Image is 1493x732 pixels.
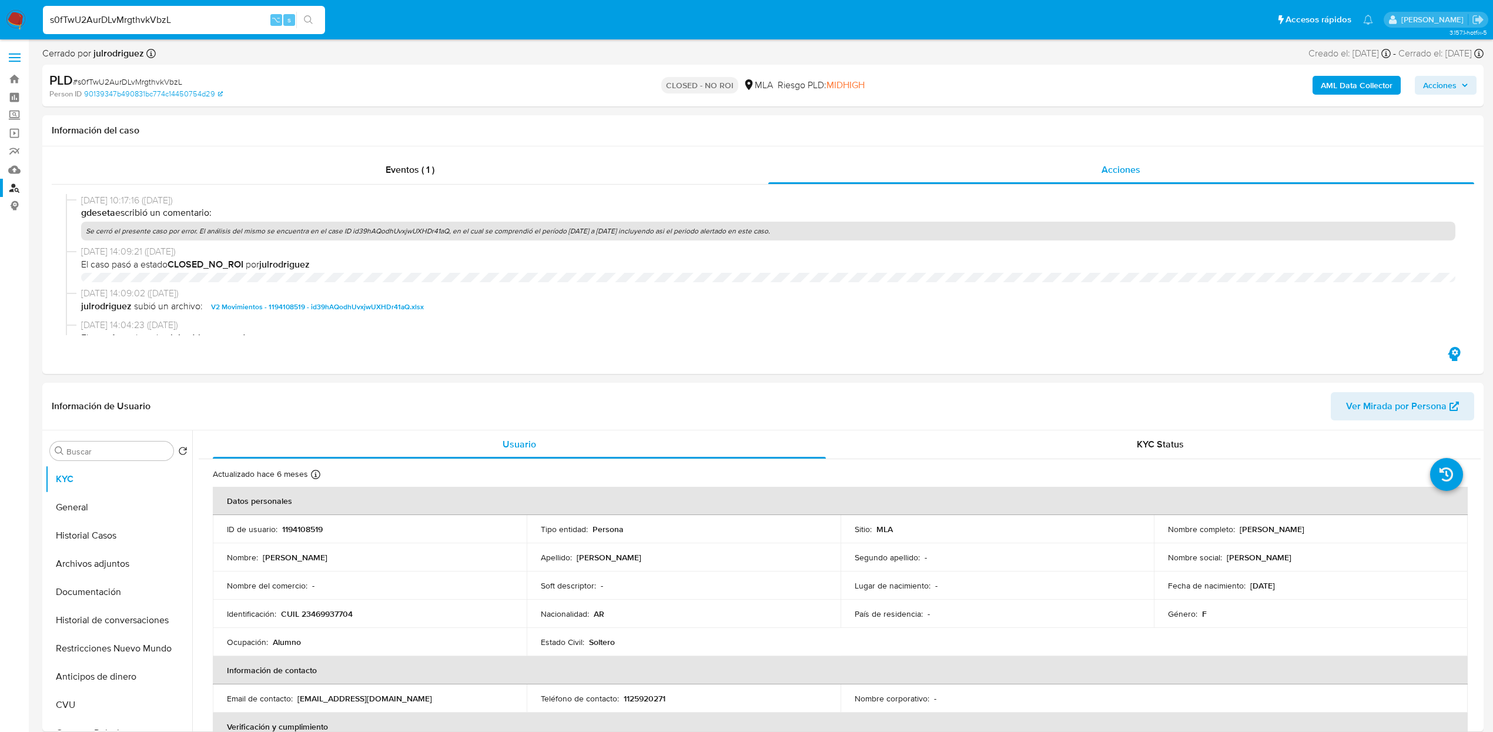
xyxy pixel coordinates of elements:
b: AML Data Collector [1321,76,1392,95]
p: jessica.fukman@mercadolibre.com [1401,14,1468,25]
p: [PERSON_NAME] [263,552,327,563]
p: Nombre completo : [1168,524,1235,534]
p: [PERSON_NAME] [577,552,641,563]
p: Apellido : [541,552,572,563]
span: Ver Mirada por Persona [1346,392,1447,420]
p: AR [594,609,604,619]
p: Ocupación : [227,637,268,647]
span: [DATE] 14:04:23 ([DATE]) [81,319,1455,332]
input: Buscar [66,446,169,457]
p: [EMAIL_ADDRESS][DOMAIN_NAME] [297,693,432,704]
p: Soft descriptor : [541,580,596,591]
button: Historial Casos [45,522,192,550]
p: MLA [876,524,893,534]
span: V2 Movimientos - 1194108519 - id39hAQodhUvxjwUXHDr41aQ.xlsx [211,300,424,314]
span: [DATE] 10:17:16 ([DATE]) [81,194,1455,207]
p: Soltero [589,637,615,647]
p: - [928,609,930,619]
b: julrodriguez [259,258,310,271]
b: gdeseta [81,206,115,219]
h1: Información de Usuario [52,400,150,412]
th: Información de contacto [213,656,1468,684]
span: ⌥ [272,14,280,25]
p: [DATE] [1250,580,1275,591]
button: CVU [45,691,192,719]
span: - [1393,47,1396,60]
th: Datos personales [213,487,1468,515]
span: Cerrado por [42,47,144,60]
p: [PERSON_NAME] [1227,552,1291,563]
b: gdeseta [235,331,269,345]
button: Ver Mirada por Persona [1331,392,1474,420]
span: Riesgo PLD: [778,79,865,92]
span: # s0fTwU2AurDLvMrgthvkVbzL [73,76,182,88]
p: Email de contacto : [227,693,293,704]
button: V2 Movimientos - 1194108519 - id39hAQodhUvxjwUXHDr41aQ.xlsx [205,300,430,314]
p: Fecha de nacimiento : [1168,580,1246,591]
span: Eventos ( 1 ) [386,163,434,176]
b: julrodriguez [170,331,221,345]
p: ID de usuario : [227,524,277,534]
span: El caso fue asignado a por [81,332,1455,345]
p: F [1202,609,1207,619]
p: CLOSED - NO ROI [661,77,738,93]
p: Sitio : [855,524,872,534]
p: [PERSON_NAME] [1240,524,1304,534]
button: Archivos adjuntos [45,550,192,578]
p: Actualizado hace 6 meses [213,469,308,480]
span: Acciones [1423,76,1457,95]
span: Acciones [1102,163,1140,176]
p: Se cerró el presente caso por error. El análisis del mismo se encuentra en el case ID id39hAQodhU... [81,222,1455,240]
p: - [601,580,603,591]
button: Anticipos de dinero [45,663,192,691]
a: 90139347b490831bc774c14450754d29 [84,89,223,99]
span: [DATE] 14:09:21 ([DATE]) [81,245,1455,258]
p: Identificación : [227,609,276,619]
p: escribió un comentario: [81,206,1455,219]
p: Segundo apellido : [855,552,920,563]
button: Buscar [55,446,64,456]
b: Person ID [49,89,82,99]
button: Historial de conversaciones [45,606,192,634]
span: s [287,14,291,25]
span: Usuario [503,437,536,451]
div: MLA [743,79,773,92]
div: Creado el: [DATE] [1308,47,1391,60]
p: CUIL 23469937704 [281,609,353,619]
button: General [45,493,192,522]
p: Lugar de nacimiento : [855,580,930,591]
p: Nombre : [227,552,258,563]
input: Buscar usuario o caso... [43,12,325,28]
b: CLOSED_NO_ROI [168,258,243,271]
p: Nacionalidad : [541,609,589,619]
p: Género : [1168,609,1197,619]
p: Teléfono de contacto : [541,693,619,704]
button: AML Data Collector [1313,76,1401,95]
p: - [925,552,927,563]
b: julrodriguez [91,46,144,60]
span: Accesos rápidos [1286,14,1351,26]
p: - [935,580,938,591]
div: Cerrado el: [DATE] [1398,47,1484,60]
span: [DATE] 14:09:02 ([DATE]) [81,287,1455,300]
span: MIDHIGH [826,78,865,92]
p: Nombre corporativo : [855,693,929,704]
p: 1194108519 [282,524,323,534]
p: Alumno [273,637,301,647]
p: Persona [592,524,624,534]
p: Nombre social : [1168,552,1222,563]
p: Nombre del comercio : [227,580,307,591]
button: Volver al orden por defecto [178,446,188,459]
h1: Información del caso [52,125,1474,136]
p: Estado Civil : [541,637,584,647]
b: PLD [49,71,73,89]
button: Acciones [1415,76,1477,95]
p: País de residencia : [855,609,923,619]
button: Restricciones Nuevo Mundo [45,634,192,663]
a: Notificaciones [1363,15,1373,25]
a: Salir [1472,14,1484,26]
span: El caso pasó a estado por [81,258,1455,271]
button: search-icon [296,12,320,28]
span: subió un archivo: [134,300,203,314]
button: KYC [45,465,192,493]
